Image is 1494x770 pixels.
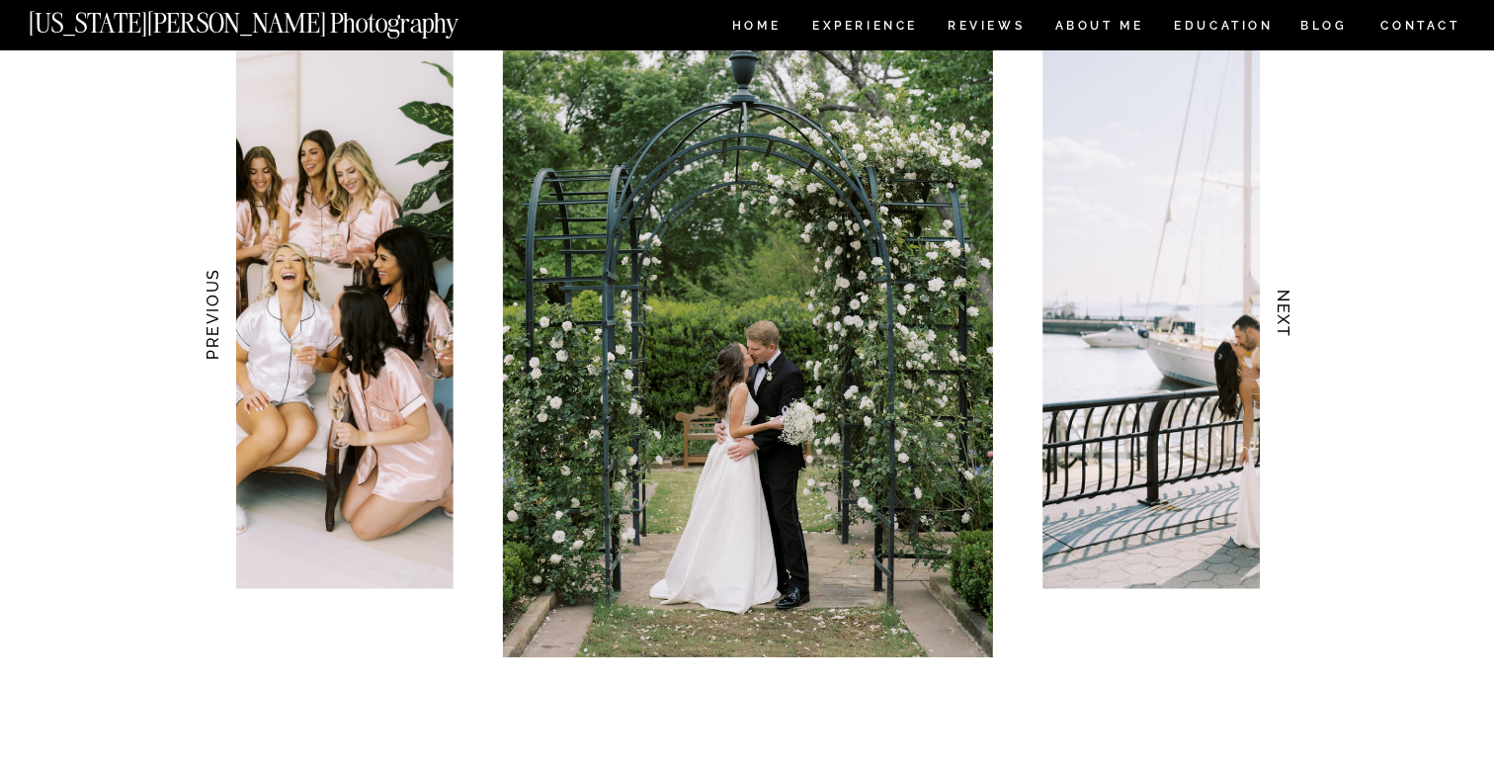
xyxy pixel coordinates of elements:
[1300,20,1348,37] a: BLOG
[728,20,785,37] a: HOME
[202,252,222,377] h3: PREVIOUS
[948,20,1022,37] a: REVIEWS
[1274,252,1294,377] h3: NEXT
[1054,20,1144,37] a: ABOUT ME
[1172,20,1276,37] a: EDUCATION
[29,10,525,27] a: [US_STATE][PERSON_NAME] Photography
[812,20,916,37] a: Experience
[1379,15,1461,37] a: CONTACT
